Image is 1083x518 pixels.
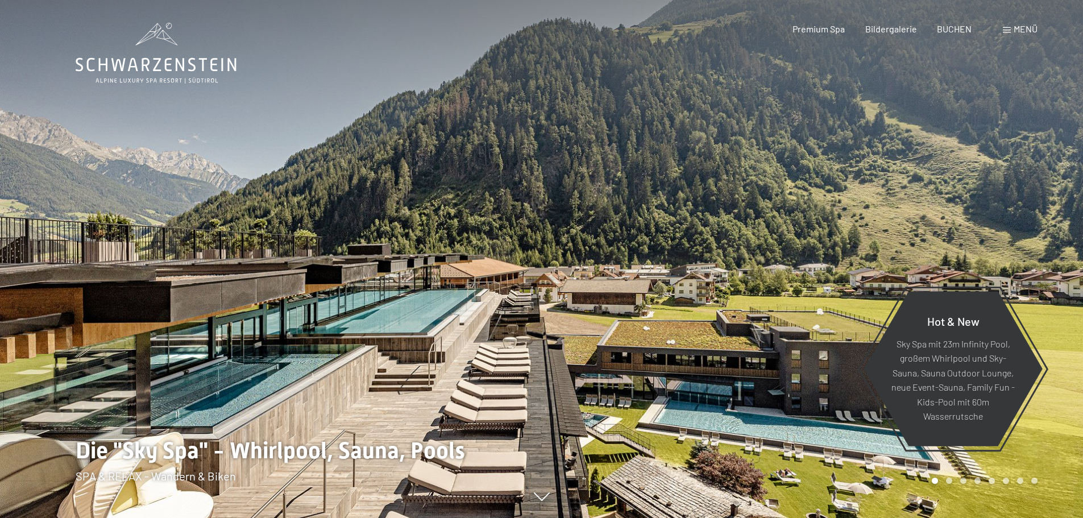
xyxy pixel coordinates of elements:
p: Sky Spa mit 23m Infinity Pool, großem Whirlpool und Sky-Sauna, Sauna Outdoor Lounge, neue Event-S... [891,336,1015,424]
span: Hot & New [927,314,980,328]
div: Carousel Page 2 [946,478,952,484]
span: Menü [1014,23,1038,34]
div: Carousel Page 8 [1031,478,1038,484]
div: Carousel Page 7 [1017,478,1023,484]
a: BUCHEN [937,23,972,34]
div: Carousel Page 5 [989,478,995,484]
div: Carousel Page 4 [974,478,981,484]
a: Premium Spa [792,23,845,34]
div: Carousel Page 6 [1003,478,1009,484]
a: Bildergalerie [865,23,917,34]
div: Carousel Page 1 (Current Slide) [932,478,938,484]
a: Hot & New Sky Spa mit 23m Infinity Pool, großem Whirlpool und Sky-Sauna, Sauna Outdoor Lounge, ne... [863,291,1043,447]
div: Carousel Page 3 [960,478,966,484]
div: Carousel Pagination [928,478,1038,484]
